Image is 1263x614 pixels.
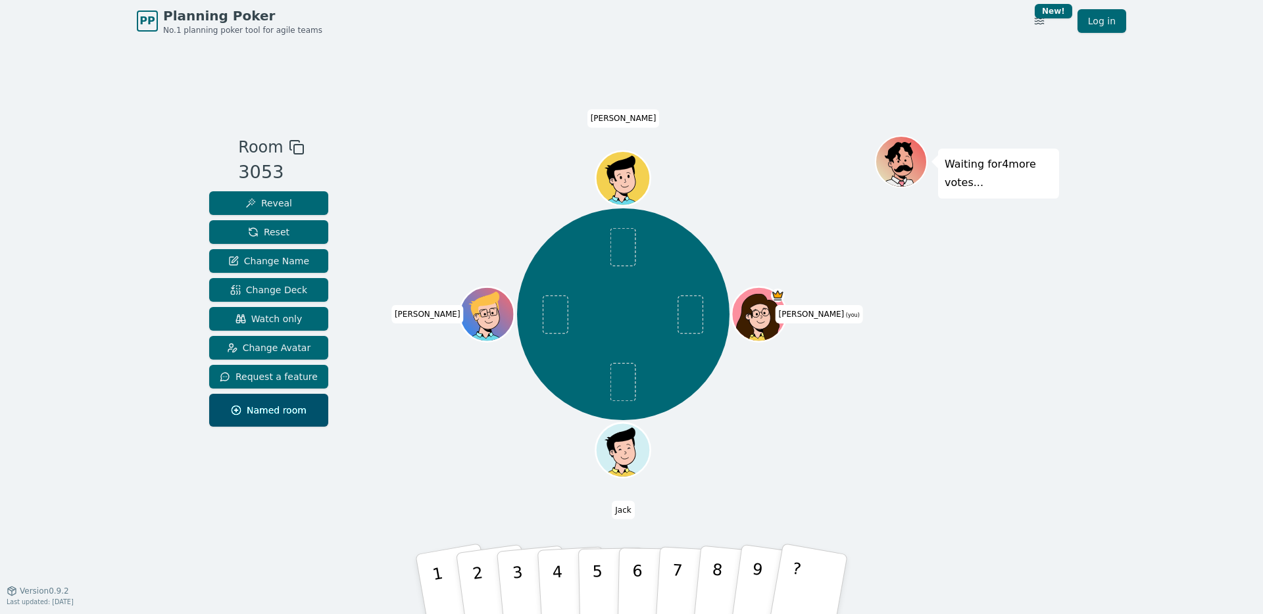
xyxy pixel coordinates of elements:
span: No.1 planning poker tool for agile teams [163,25,322,35]
span: Change Deck [230,283,307,296]
span: Planning Poker [163,7,322,25]
span: Reset [248,225,289,239]
span: (you) [844,312,860,318]
span: Click to change your name [612,501,634,519]
span: Change Avatar [227,341,311,354]
button: Change Name [209,249,328,273]
button: Change Avatar [209,336,328,360]
div: 3053 [238,159,304,186]
button: Reveal [209,191,328,215]
span: Change Name [228,254,309,268]
span: Version 0.9.2 [20,586,69,596]
span: Request a feature [220,370,318,383]
button: Click to change your avatar [733,289,785,340]
span: Zach is the host [771,289,785,302]
span: Click to change your name [587,109,660,128]
button: Change Deck [209,278,328,302]
span: Reveal [245,197,292,210]
button: Version0.9.2 [7,586,69,596]
span: PP [139,13,155,29]
button: New! [1028,9,1051,33]
button: Request a feature [209,365,328,389]
button: Watch only [209,307,328,331]
span: Room [238,135,283,159]
span: Watch only [235,312,303,325]
span: Click to change your name [391,305,464,323]
a: Log in [1077,9,1126,33]
button: Reset [209,220,328,244]
span: Click to change your name [776,305,863,323]
button: Named room [209,394,328,427]
span: Last updated: [DATE] [7,598,74,605]
div: New! [1035,4,1072,18]
a: PPPlanning PokerNo.1 planning poker tool for agile teams [137,7,322,35]
p: Waiting for 4 more votes... [945,155,1052,192]
span: Named room [231,404,307,417]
